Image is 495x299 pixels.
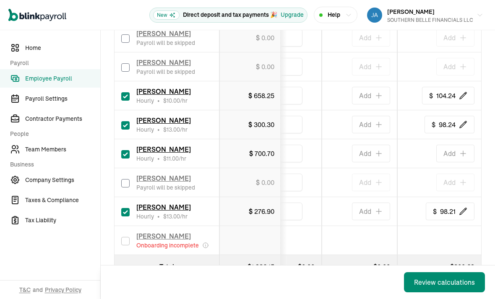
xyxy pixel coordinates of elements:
span: Hourly [136,96,154,105]
span: [PERSON_NAME] [136,29,191,38]
span: 0.00 [261,34,274,42]
span: 1,936.15 [251,263,274,271]
button: $ 98.24 [425,116,474,133]
span: Hourly [136,125,154,134]
span: [PERSON_NAME] [136,174,191,182]
span: [PERSON_NAME] [136,203,191,211]
div: Onboarding incomplete [136,241,209,250]
button: Add [352,58,390,75]
span: Hourly [136,154,154,163]
span: Privacy Policy [45,286,81,294]
span: 0.00 [261,62,274,71]
div: Payroll will be skipped [136,183,195,192]
button: Add [352,203,390,220]
span: 13.00 [167,126,180,133]
button: Add [352,145,390,162]
span: Company Settings [25,176,100,185]
span: Help [328,10,340,19]
button: Add [436,58,474,75]
div: Payroll will be skipped [136,39,195,47]
span: 300.30 [254,120,274,129]
div: Review calculations [414,277,475,287]
span: /hr [163,96,188,105]
div: $ [227,262,274,272]
iframe: Chat Widget [453,259,495,299]
span: [PERSON_NAME] [387,8,435,16]
button: $ 98.21 [426,203,474,220]
span: [PERSON_NAME] [136,232,191,240]
div: $ [248,120,274,130]
div: $ [256,62,274,72]
span: $ [163,213,180,220]
button: Add [436,29,474,47]
span: $ [163,155,179,162]
span: • [157,125,160,134]
span: 11.00 [167,155,179,162]
span: 0.00 [261,178,274,187]
span: /hr [163,125,188,134]
span: Business [10,160,95,169]
div: $ [249,206,274,216]
span: Taxes & Compliance [25,196,100,205]
span: 98.24 [439,120,456,130]
span: Tax Liability [25,216,100,225]
button: Help [314,7,357,23]
div: $ [256,33,274,43]
button: Add [352,87,390,104]
span: 276.90 [254,207,274,216]
button: Upgrade [281,10,304,19]
span: 0.00 [377,263,390,271]
span: New [153,10,180,20]
div: $ [256,177,274,187]
span: Contractor Payments [25,114,100,123]
span: Payroll [10,59,95,68]
button: Review calculations [404,272,485,292]
span: People [10,130,95,138]
div: $ [249,148,274,159]
span: 13.00 [167,213,180,220]
nav: Global [8,3,66,27]
span: Home [25,44,100,52]
span: Hourly [136,212,154,221]
span: [PERSON_NAME] [136,145,191,153]
span: Team Members [25,145,100,154]
button: Add [436,174,474,191]
span: T&C [19,286,31,294]
div: $ [248,91,274,101]
span: Employee Payroll [25,74,100,83]
span: 0.00 [302,263,315,271]
span: • [157,154,160,163]
span: /hr [163,154,186,163]
button: Add [352,29,390,47]
span: [PERSON_NAME] [136,116,191,125]
div: Payroll will be skipped [136,68,195,76]
div: SOUTHERN BELLE FINANCIALS LLC [387,16,473,24]
p: Direct deposit and tax payments 🎉 [183,10,277,19]
span: 700.70 [255,149,274,158]
span: Payroll Settings [25,94,100,103]
button: Add [436,145,474,162]
span: 104.24 [436,91,456,101]
span: 658.25 [254,91,274,100]
span: 10.00 [167,97,180,104]
button: Add [352,116,390,133]
span: 98.21 [440,206,456,216]
span: [PERSON_NAME] [136,87,191,96]
span: • [157,212,160,221]
span: $ [163,97,180,104]
div: $ [329,262,390,272]
span: [PERSON_NAME] [136,58,191,67]
span: /hr [163,212,188,221]
button: $ 104.24 [422,87,474,104]
button: Add [352,174,390,191]
span: • [157,96,160,105]
div: $ [404,262,474,272]
div: Total [121,262,212,272]
button: [PERSON_NAME]SOUTHERN BELLE FINANCIALS LLC [364,5,487,26]
span: $ [163,126,180,133]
